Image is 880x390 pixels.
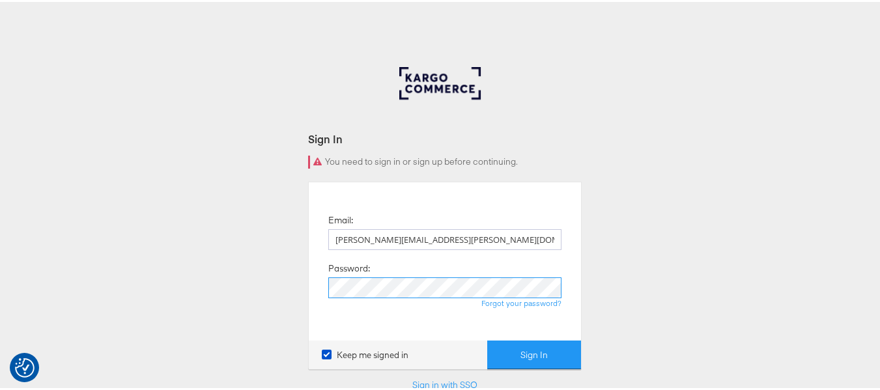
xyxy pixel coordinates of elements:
[322,347,408,359] label: Keep me signed in
[412,377,477,389] a: Sign in with SSO
[487,339,581,368] button: Sign In
[15,356,35,376] img: Revisit consent button
[308,154,582,167] div: You need to sign in or sign up before continuing.
[481,296,561,306] a: Forgot your password?
[328,227,561,248] input: Email
[15,356,35,376] button: Consent Preferences
[328,260,370,273] label: Password:
[328,212,353,225] label: Email:
[308,130,582,145] div: Sign In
